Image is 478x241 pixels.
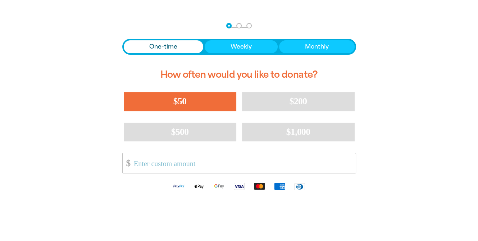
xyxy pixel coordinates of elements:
span: $200 [290,96,307,106]
img: Apple Pay logo [189,182,209,190]
span: $500 [171,127,189,137]
button: Navigate to step 2 of 3 to enter your details [236,23,242,28]
img: Google Pay logo [209,182,229,190]
span: $50 [173,96,186,106]
button: Navigate to step 3 of 3 to enter your payment details [246,23,252,28]
button: One-time [124,40,204,53]
input: Enter custom amount [129,153,355,173]
span: $1,000 [286,127,310,137]
h2: How often would you like to donate? [122,63,356,86]
span: $ [123,155,131,171]
img: Paypal logo [169,182,189,190]
button: Monthly [279,40,355,53]
button: $1,000 [242,123,355,141]
div: Donation frequency [122,39,356,55]
button: $200 [242,92,355,111]
img: Mastercard logo [249,182,269,190]
div: Available payment methods [122,176,356,196]
img: Diners Club logo [290,182,310,191]
span: Weekly [231,42,252,51]
img: American Express logo [269,182,290,190]
button: $500 [124,123,236,141]
button: Navigate to step 1 of 3 to enter your donation amount [226,23,232,28]
button: $50 [124,92,236,111]
span: Monthly [305,42,329,51]
button: Weekly [205,40,278,53]
img: Visa logo [229,182,249,190]
span: One-time [149,42,177,51]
